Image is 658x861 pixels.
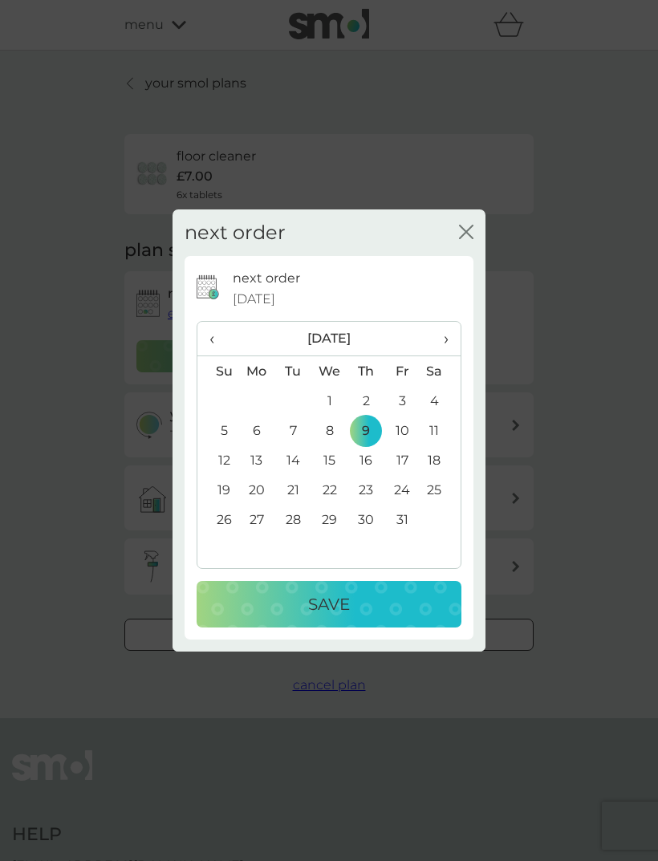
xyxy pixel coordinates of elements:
[420,475,461,505] td: 25
[384,475,420,505] td: 24
[348,356,384,387] th: Th
[420,386,461,416] td: 4
[311,416,348,445] td: 8
[185,221,286,245] h2: next order
[308,591,350,617] p: Save
[384,445,420,475] td: 17
[348,505,384,534] td: 30
[384,356,420,387] th: Fr
[233,289,275,310] span: [DATE]
[197,445,238,475] td: 12
[348,475,384,505] td: 23
[384,386,420,416] td: 3
[238,445,275,475] td: 13
[311,475,348,505] td: 22
[384,505,420,534] td: 31
[311,445,348,475] td: 15
[384,416,420,445] td: 10
[420,445,461,475] td: 18
[348,386,384,416] td: 2
[197,505,238,534] td: 26
[238,322,420,356] th: [DATE]
[275,475,311,505] td: 21
[311,505,348,534] td: 29
[197,581,461,627] button: Save
[275,505,311,534] td: 28
[275,356,311,387] th: Tu
[197,475,238,505] td: 19
[197,356,238,387] th: Su
[238,475,275,505] td: 20
[233,268,300,289] p: next order
[459,225,473,242] button: close
[238,505,275,534] td: 27
[238,356,275,387] th: Mo
[420,356,461,387] th: Sa
[420,416,461,445] td: 11
[433,322,449,355] span: ›
[348,445,384,475] td: 16
[275,416,311,445] td: 7
[238,416,275,445] td: 6
[197,416,238,445] td: 5
[348,416,384,445] td: 9
[275,445,311,475] td: 14
[311,386,348,416] td: 1
[311,356,348,387] th: We
[209,322,226,355] span: ‹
